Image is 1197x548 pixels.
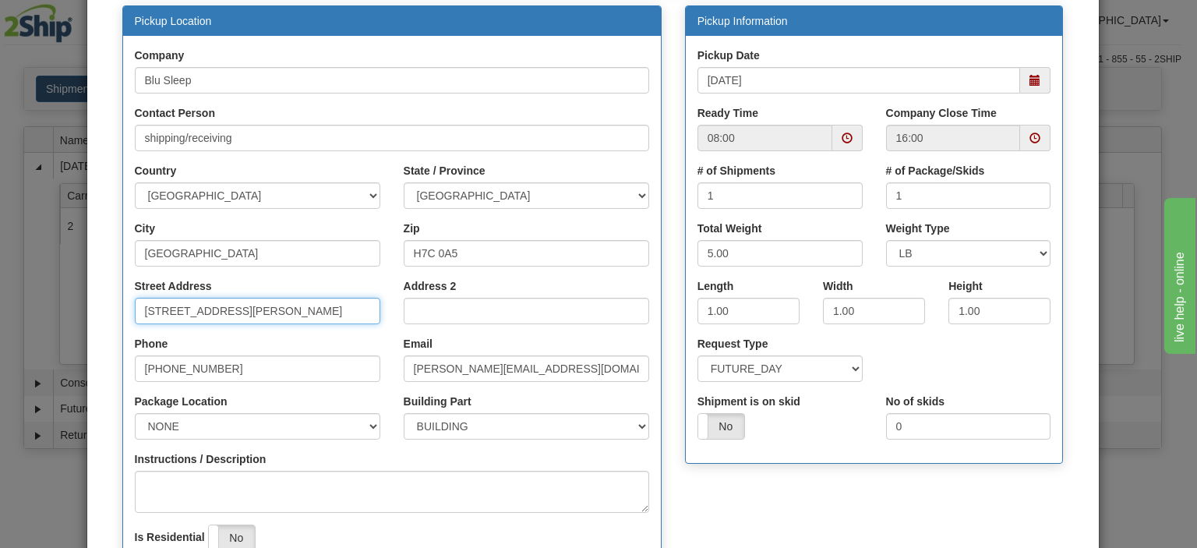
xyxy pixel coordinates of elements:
[404,336,433,352] label: Email
[698,414,744,439] label: No
[697,394,800,409] label: Shipment is on skid
[135,336,168,352] label: Phone
[135,48,185,63] label: Company
[404,278,457,294] label: Address 2
[697,278,734,294] label: Length
[404,394,471,409] label: Building Part
[886,105,997,121] label: Company Close Time
[823,278,853,294] label: Width
[12,9,144,28] div: live help - online
[697,221,762,236] label: Total Weight
[135,278,212,294] label: Street Address
[886,394,945,409] label: No of skids
[1161,194,1195,353] iframe: chat widget
[886,163,985,179] label: # of Package/Skids
[697,15,788,27] a: Pickup Information
[697,163,775,179] label: # of Shipments
[135,15,212,27] a: Pickup Location
[697,336,768,352] label: Request Type
[135,451,267,467] label: Instructions / Description
[135,221,155,236] label: City
[135,105,215,121] label: Contact Person
[404,221,420,236] label: Zip
[404,163,486,179] label: State / Province
[697,48,760,63] label: Pickup Date
[697,105,758,121] label: Ready Time
[135,394,228,409] label: Package Location
[948,278,983,294] label: Height
[135,163,177,179] label: Country
[886,221,950,236] label: Weight Type
[135,529,205,545] label: Is Residential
